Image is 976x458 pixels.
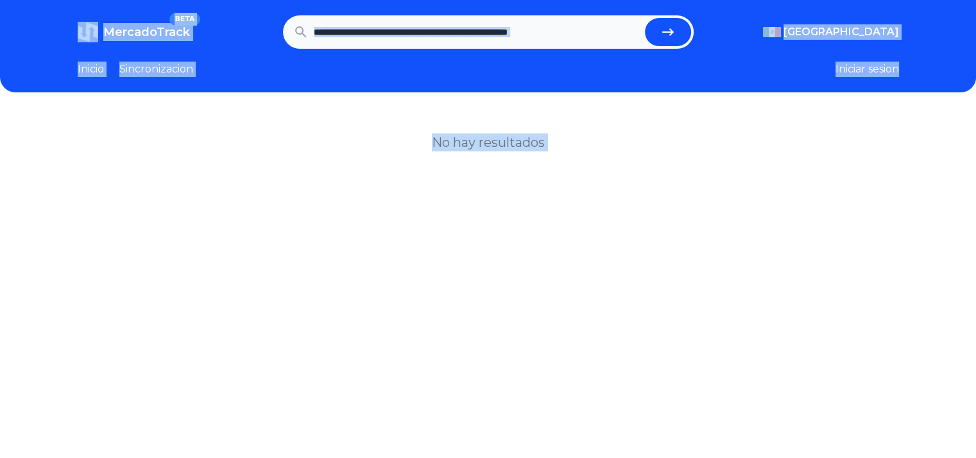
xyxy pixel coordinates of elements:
[432,133,545,151] h1: No hay resultados
[835,62,899,77] button: Iniciar sesion
[78,62,104,77] a: Inicio
[783,24,899,40] span: [GEOGRAPHIC_DATA]
[763,27,781,37] img: Mexico
[169,13,200,26] span: BETA
[763,24,899,40] button: [GEOGRAPHIC_DATA]
[103,25,190,39] span: MercadoTrack
[119,62,193,77] a: Sincronizacion
[78,22,190,42] a: MercadoTrackBETA
[78,22,98,42] img: MercadoTrack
